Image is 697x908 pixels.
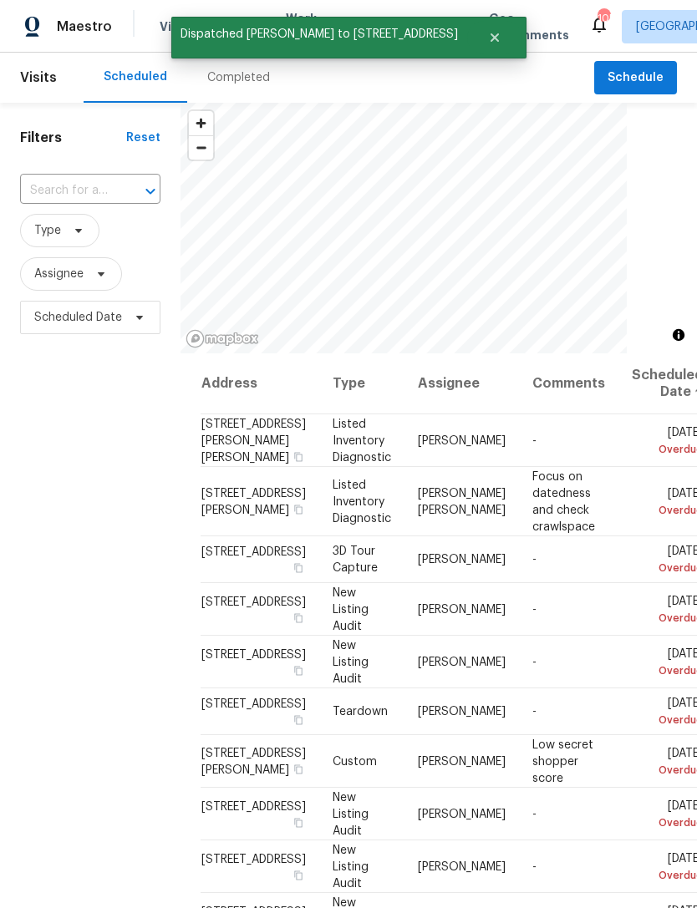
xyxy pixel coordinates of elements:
[418,554,506,566] span: [PERSON_NAME]
[160,18,194,35] span: Visits
[418,860,506,872] span: [PERSON_NAME]
[189,136,213,160] span: Zoom out
[34,222,61,239] span: Type
[532,603,537,615] span: -
[291,761,306,776] button: Copy Address
[418,434,506,446] span: [PERSON_NAME]
[333,791,369,836] span: New Listing Audit
[532,706,537,718] span: -
[418,706,506,718] span: [PERSON_NAME]
[201,596,306,607] span: [STREET_ADDRESS]
[532,860,537,872] span: -
[201,853,306,865] span: [STREET_ADDRESS]
[669,325,689,345] button: Toggle attribution
[201,648,306,660] span: [STREET_ADDRESS]
[20,59,57,96] span: Visits
[181,103,627,353] canvas: Map
[418,656,506,667] span: [PERSON_NAME]
[201,418,306,463] span: [STREET_ADDRESS][PERSON_NAME][PERSON_NAME]
[291,662,306,677] button: Copy Address
[291,713,306,728] button: Copy Address
[286,10,328,43] span: Work Orders
[674,326,684,344] span: Toggle attribution
[201,800,306,812] span: [STREET_ADDRESS]
[594,61,677,95] button: Schedule
[20,129,126,146] h1: Filters
[333,844,369,889] span: New Listing Audit
[291,610,306,625] button: Copy Address
[34,309,122,326] span: Scheduled Date
[333,755,377,767] span: Custom
[126,129,160,146] div: Reset
[404,353,519,414] th: Assignee
[207,69,270,86] div: Completed
[189,111,213,135] button: Zoom in
[189,135,213,160] button: Zoom out
[291,814,306,829] button: Copy Address
[467,21,522,54] button: Close
[201,353,319,414] th: Address
[171,17,467,52] span: Dispatched [PERSON_NAME] to [STREET_ADDRESS]
[608,68,664,89] span: Schedule
[139,180,162,203] button: Open
[532,434,537,446] span: -
[333,706,388,718] span: Teardown
[333,586,369,632] span: New Listing Audit
[333,639,369,684] span: New Listing Audit
[201,487,306,515] span: [STREET_ADDRESS][PERSON_NAME]
[201,747,306,775] span: [STREET_ADDRESS][PERSON_NAME]
[532,470,595,532] span: Focus on datedness and check crawlspace
[34,266,84,282] span: Assignee
[418,808,506,819] span: [PERSON_NAME]
[20,178,114,204] input: Search for an address...
[598,10,609,27] div: 105
[201,698,306,710] span: [STREET_ADDRESS]
[418,487,506,515] span: [PERSON_NAME] [PERSON_NAME]
[186,329,259,348] a: Mapbox homepage
[532,554,537,566] span: -
[532,808,537,819] span: -
[104,68,167,85] div: Scheduled
[291,867,306,882] button: Copy Address
[532,738,593,784] span: Low secret shopper score
[519,353,618,414] th: Comments
[532,656,537,667] span: -
[489,10,569,43] span: Geo Assignments
[418,603,506,615] span: [PERSON_NAME]
[57,18,112,35] span: Maestro
[201,546,306,558] span: [STREET_ADDRESS]
[418,755,506,767] span: [PERSON_NAME]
